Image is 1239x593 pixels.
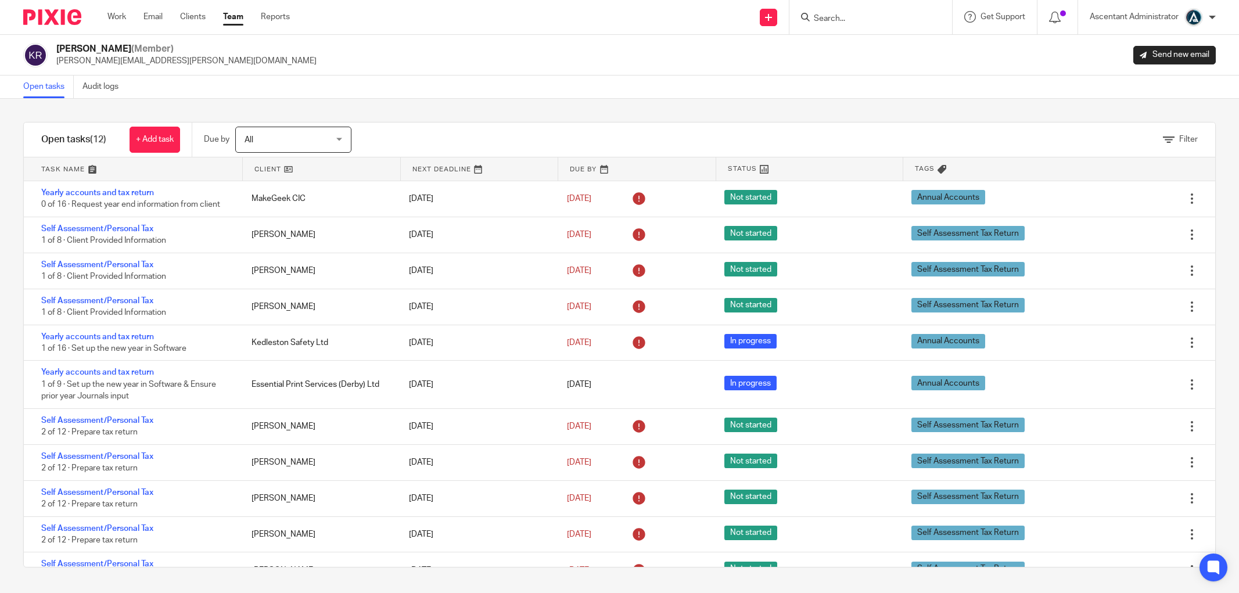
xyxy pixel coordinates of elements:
[240,373,397,396] div: Essential Print Services (Derby) Ltd
[397,373,555,396] div: [DATE]
[567,303,591,311] span: [DATE]
[240,187,397,210] div: MakeGeek CIC
[240,415,397,438] div: [PERSON_NAME]
[223,11,243,23] a: Team
[41,297,153,305] a: Self Assessment/Personal Tax
[180,11,206,23] a: Clients
[107,11,126,23] a: Work
[41,464,138,472] span: 2 of 12 · Prepare tax return
[240,223,397,246] div: [PERSON_NAME]
[41,368,154,376] a: Yearly accounts and tax return
[41,344,186,353] span: 1 of 16 · Set up the new year in Software
[724,226,777,240] span: Not started
[41,429,138,437] span: 2 of 12 · Prepare tax return
[397,331,555,354] div: [DATE]
[911,490,1025,504] span: Self Assessment Tax Return
[724,454,777,468] span: Not started
[41,236,166,245] span: 1 of 8 · Client Provided Information
[567,195,591,203] span: [DATE]
[130,127,180,153] a: + Add task
[23,76,74,98] a: Open tasks
[240,523,397,546] div: [PERSON_NAME]
[724,490,777,504] span: Not started
[567,231,591,239] span: [DATE]
[1090,11,1179,23] p: Ascentant Administrator
[41,560,153,568] a: Self Assessment/Personal Tax
[724,334,777,348] span: In progress
[261,11,290,23] a: Reports
[41,308,166,317] span: 1 of 8 · Client Provided Information
[567,566,591,574] span: [DATE]
[911,418,1025,432] span: Self Assessment Tax Return
[813,14,917,24] input: Search
[397,187,555,210] div: [DATE]
[41,225,153,233] a: Self Assessment/Personal Tax
[41,416,153,425] a: Self Assessment/Personal Tax
[41,189,154,197] a: Yearly accounts and tax return
[131,44,174,53] span: (Member)
[724,262,777,276] span: Not started
[911,562,1025,576] span: Self Assessment Tax Return
[567,339,591,347] span: [DATE]
[23,43,48,67] img: svg%3E
[1133,46,1216,64] a: Send new email
[724,526,777,540] span: Not started
[41,134,106,146] h1: Open tasks
[82,76,127,98] a: Audit logs
[240,451,397,474] div: [PERSON_NAME]
[204,134,229,145] p: Due by
[567,494,591,502] span: [DATE]
[41,452,153,461] a: Self Assessment/Personal Tax
[567,267,591,275] span: [DATE]
[41,536,138,544] span: 2 of 12 · Prepare tax return
[23,9,81,25] img: Pixie
[397,223,555,246] div: [DATE]
[41,261,153,269] a: Self Assessment/Personal Tax
[397,523,555,546] div: [DATE]
[728,164,757,174] span: Status
[397,415,555,438] div: [DATE]
[41,380,216,401] span: 1 of 9 · Set up the new year in Software & Ensure prior year Journals input
[143,11,163,23] a: Email
[911,526,1025,540] span: Self Assessment Tax Return
[911,454,1025,468] span: Self Assessment Tax Return
[724,418,777,432] span: Not started
[1179,135,1198,143] span: Filter
[724,298,777,312] span: Not started
[41,524,153,533] a: Self Assessment/Personal Tax
[911,262,1025,276] span: Self Assessment Tax Return
[911,298,1025,312] span: Self Assessment Tax Return
[911,376,985,390] span: Annual Accounts
[911,190,985,204] span: Annual Accounts
[56,43,317,55] h2: [PERSON_NAME]
[724,376,777,390] span: In progress
[397,487,555,510] div: [DATE]
[41,333,154,341] a: Yearly accounts and tax return
[41,488,153,497] a: Self Assessment/Personal Tax
[240,259,397,282] div: [PERSON_NAME]
[911,226,1025,240] span: Self Assessment Tax Return
[567,530,591,538] span: [DATE]
[397,451,555,474] div: [DATE]
[981,13,1025,21] span: Get Support
[397,559,555,582] div: [DATE]
[1184,8,1203,27] img: Ascentant%20Round%20Only.png
[397,259,555,282] div: [DATE]
[567,458,591,466] span: [DATE]
[911,334,985,348] span: Annual Accounts
[245,136,253,144] span: All
[724,190,777,204] span: Not started
[567,380,591,389] span: [DATE]
[41,500,138,508] span: 2 of 12 · Prepare tax return
[90,135,106,144] span: (12)
[240,487,397,510] div: [PERSON_NAME]
[41,272,166,281] span: 1 of 8 · Client Provided Information
[240,331,397,354] div: Kedleston Safety Ltd
[240,295,397,318] div: [PERSON_NAME]
[56,55,317,67] p: [PERSON_NAME][EMAIL_ADDRESS][PERSON_NAME][DOMAIN_NAME]
[567,422,591,430] span: [DATE]
[724,562,777,576] span: Not started
[41,201,220,209] span: 0 of 16 · Request year end information from client
[240,559,397,582] div: [PERSON_NAME]
[915,164,935,174] span: Tags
